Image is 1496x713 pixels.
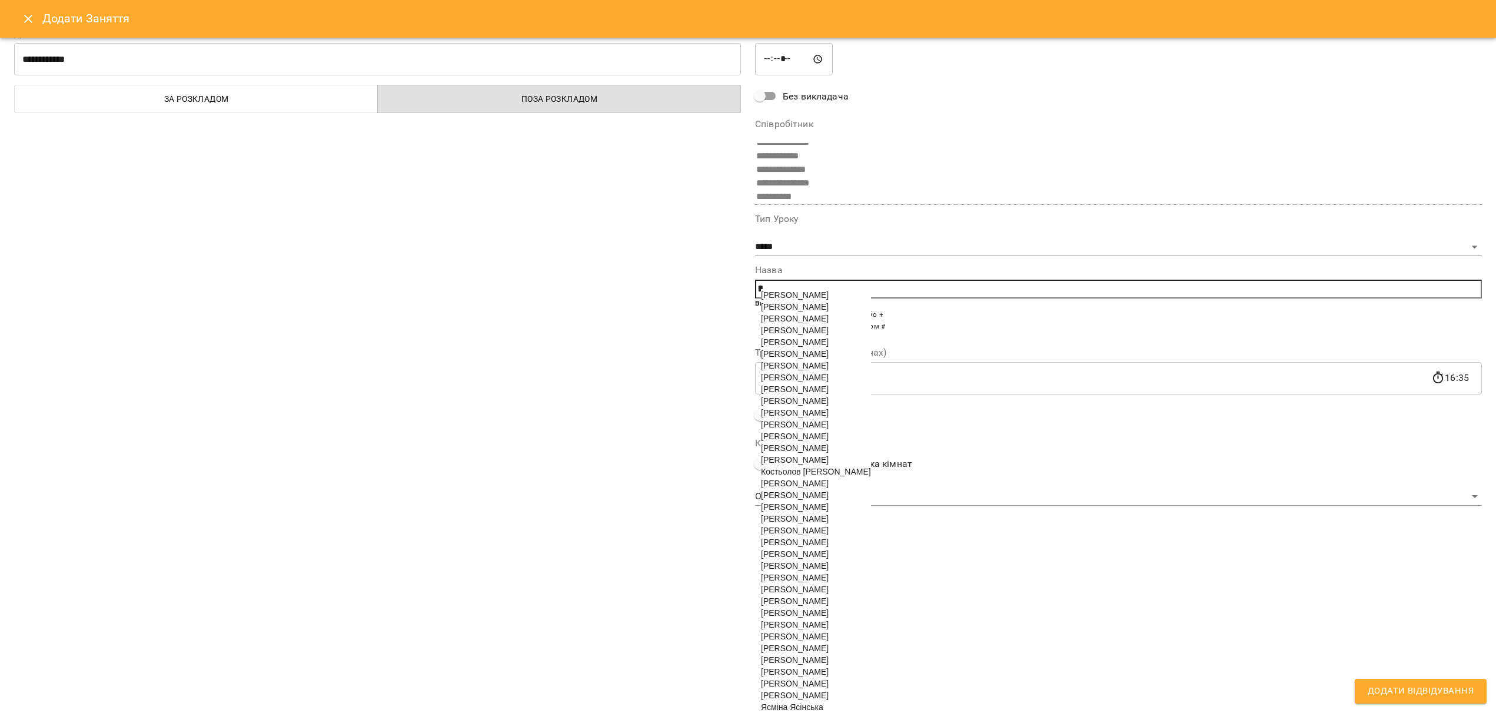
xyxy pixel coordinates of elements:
span: [PERSON_NAME] [761,420,829,429]
span: [PERSON_NAME] [761,455,829,465]
span: [PERSON_NAME] [761,502,829,512]
button: За розкладом [14,85,378,113]
span: [PERSON_NAME] [761,432,829,441]
button: Close [14,5,42,33]
li: Додати всіх клієнтів з тегом # [779,321,1482,333]
span: [PERSON_NAME] [761,514,829,523]
label: Співробітник [755,120,1482,129]
label: Назва [755,266,1482,275]
span: [PERSON_NAME] [761,632,829,641]
label: Кімната [755,439,1482,448]
span: [PERSON_NAME] [761,349,829,359]
label: Час [755,29,1482,38]
h6: Додати Заняття [42,9,1482,28]
span: [PERSON_NAME] [761,620,829,629]
label: Дата [14,29,741,38]
span: Поза розкладом [385,92,734,106]
span: [PERSON_NAME] [761,337,829,347]
span: [PERSON_NAME] [761,490,829,500]
span: [PERSON_NAME] [761,679,829,688]
span: [PERSON_NAME] [761,479,829,488]
span: [PERSON_NAME] [761,538,829,547]
span: [PERSON_NAME] [761,443,829,453]
span: [PERSON_NAME] [761,384,829,394]
span: За розкладом [22,92,371,106]
span: [PERSON_NAME] [761,314,829,323]
span: Без викладача [783,89,849,104]
span: [PERSON_NAME] [761,691,829,700]
label: Тип Уроку [755,214,1482,224]
span: [PERSON_NAME] [761,373,829,382]
span: [PERSON_NAME] [761,561,829,571]
span: [PERSON_NAME] [761,655,829,665]
span: [PERSON_NAME] [761,608,829,618]
span: Додати Відвідування [1368,684,1474,699]
b: Використовуйте @ + або # щоб [755,299,866,307]
span: Костьолов [PERSON_NAME] [761,467,871,476]
li: Додати клієнта через @ або + [779,309,1482,321]
span: [PERSON_NAME] [761,644,829,653]
span: [PERSON_NAME] [761,361,829,370]
span: [PERSON_NAME] [761,549,829,559]
span: [PERSON_NAME] [761,290,829,300]
span: [PERSON_NAME] [761,408,829,417]
span: [PERSON_NAME] [761,667,829,676]
span: [PERSON_NAME] [761,596,829,606]
button: Поза розкладом [377,85,741,113]
span: [PERSON_NAME] [761,396,829,406]
span: Ясміна Ясінська [761,702,823,712]
div: Оболонь/2 [755,488,1482,506]
button: Додати Відвідування [1355,679,1487,704]
span: [PERSON_NAME] [761,585,829,594]
label: Тривалість уроку(в хвилинах) [755,348,1482,357]
span: [PERSON_NAME] [761,326,829,335]
span: [PERSON_NAME] [761,302,829,311]
span: [PERSON_NAME] [761,526,829,535]
span: [PERSON_NAME] [761,573,829,582]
